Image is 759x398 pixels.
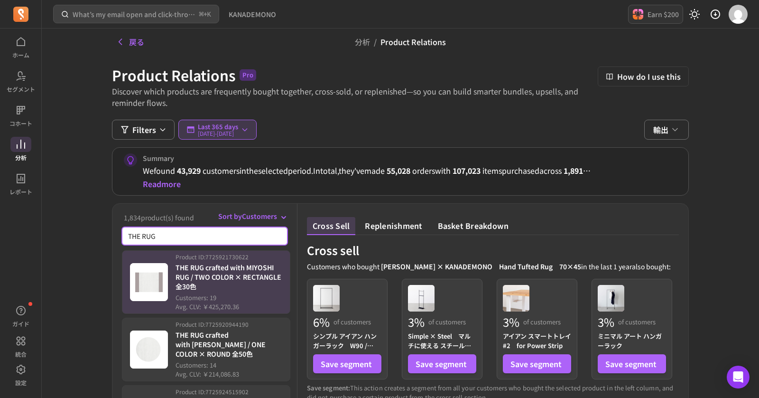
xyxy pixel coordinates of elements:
p: Earn $200 [648,9,679,19]
span: Filters [132,124,156,135]
p: of customers [523,317,561,327]
a: Save segment [313,354,381,373]
img: Product image [130,263,168,301]
button: Toggle dark mode [685,5,704,24]
span: KANADEMONO [229,9,276,19]
p: Customers: 14 [176,360,282,370]
p: アイアン スマートトレイ #2 for Power Strip [503,332,571,351]
p: 6% [313,315,330,329]
button: Readmore [143,178,181,190]
kbd: ⌘ [199,9,204,20]
button: Filters [112,120,175,140]
p: Discover which products are frequently bought together, cross-sold, or replenished—so you can bui... [112,85,598,108]
a: Save segment [503,354,571,373]
p: シンプル アイアン ハンガーラック W90 / W120 [313,332,381,351]
p: [DATE] - [DATE] [198,131,238,136]
img: Product image [130,331,168,369]
p: Avg. CLV: ￥425,270.36 [176,302,282,312]
img: ミニマル アート ハンガーラック [598,285,624,312]
button: Last 365 days[DATE]-[DATE] [178,120,257,140]
a: Basket breakdown [432,217,515,235]
p: of customers [428,317,466,327]
p: ガイド [12,320,29,328]
h1: Product Relations [112,66,236,84]
p: レポート [9,188,32,196]
img: シンプル アイアン ハンガーラック W90 / W120 [313,285,340,312]
button: How do I use this [598,66,689,86]
button: What’s my email open and click-through rate?⌘+K [53,5,219,23]
p: Simple × Steel マルチに使える スチール製 傘立て [408,332,476,351]
p: Product ID: 7725924515902 [176,388,282,396]
a: Cross sell [307,217,355,235]
span: 1 year [612,262,632,271]
p: 3% [408,315,425,329]
span: 1,834 product(s) found [124,213,194,222]
input: search product [122,227,287,245]
p: ホーム [12,51,29,59]
button: KANADEMONO [223,6,282,23]
p: 3% [598,315,614,329]
span: 43,929 [175,165,203,176]
p: of customers [618,317,656,327]
span: 55,028 [385,165,412,176]
div: Open Intercom Messenger [727,366,750,389]
span: 107,023 [451,165,482,176]
span: Sort by Customers [218,211,277,221]
button: Product ID:7725920944190THE RUG crafted with [PERSON_NAME] / ONE COLOR × ROUND 全50色Customers: 14 ... [122,318,290,381]
p: Cross sell [307,243,671,258]
p: Summary [143,153,677,163]
img: avatar [729,5,748,24]
img: アイアン スマートトレイ #2 for Power Strip [503,285,529,312]
p: Product ID: 7725921730622 [176,253,282,261]
span: 1,891 [562,165,591,176]
p: 統合 [15,351,27,358]
p: コホート [9,120,32,127]
p: Last 365 days [198,123,238,131]
span: [PERSON_NAME] × KANADEMONO Hand Tufted Rug 70×45 [381,262,581,271]
kbd: K [207,11,211,19]
p: What’s my email open and click-through rate? [73,9,195,19]
p: Product ID: 7725920944190 [176,321,282,328]
button: Earn $200 [628,5,683,24]
button: Product ID:7725921730622THE RUG crafted with MIYOSHI RUG / TWO COLOR × RECTANGLE 全30色Customers: 1... [122,250,290,314]
button: ガイド [10,301,31,330]
span: 輸出 [653,124,668,135]
p: Customers who bought in the last also bought: [307,262,671,271]
p: セグメント [7,85,35,93]
p: Avg. CLV: ￥214,086.83 [176,370,282,379]
span: / [370,36,380,47]
a: Save segment [598,354,666,373]
div: We found customers in the selected period. In total, they've made orders with items purchased acr... [143,165,677,176]
a: Save segment [408,354,476,373]
p: 3% [503,315,519,329]
img: Simple × Steel マルチに使える スチール製 傘立て [408,285,435,312]
p: THE RUG crafted with [PERSON_NAME] / ONE COLOR × ROUND 全50色 [176,330,282,359]
span: + [199,9,211,19]
span: Pro [240,69,256,81]
button: Sort byCustomers [218,211,288,221]
button: 輸出 [644,120,689,140]
p: THE RUG crafted with MIYOSHI RUG / TWO COLOR × RECTANGLE 全30色 [176,263,282,291]
p: Customers: 19 [176,293,282,303]
span: Product Relations [380,36,446,47]
button: 戻る [112,32,148,51]
p: ミニマル アート ハンガーラック [598,332,666,351]
p: 分析 [15,154,27,161]
p: 設定 [15,379,27,387]
p: of customers [333,317,371,327]
a: Replenishment [359,217,428,235]
span: Save segment: [307,383,350,392]
a: 分析 [355,36,370,47]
